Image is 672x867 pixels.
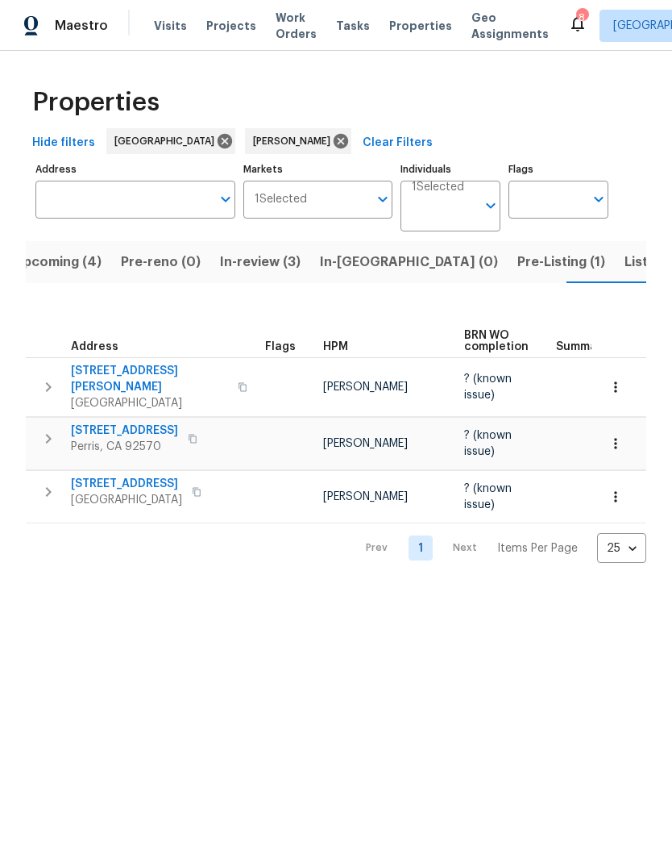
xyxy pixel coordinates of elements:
[556,341,608,352] span: Summary
[464,430,512,457] span: ? (known issue)
[363,133,433,153] span: Clear Filters
[55,18,108,34] span: Maestro
[323,341,348,352] span: HPM
[32,133,95,153] span: Hide filters
[35,165,235,174] label: Address
[597,527,646,569] div: 25
[323,438,408,449] span: [PERSON_NAME]
[14,251,102,273] span: Upcoming (4)
[356,128,439,158] button: Clear Filters
[206,18,256,34] span: Projects
[71,395,228,411] span: [GEOGRAPHIC_DATA]
[351,533,646,563] nav: Pagination Navigation
[400,165,500,174] label: Individuals
[508,165,608,174] label: Flags
[576,10,587,26] div: 8
[497,540,578,556] p: Items Per Page
[323,491,408,502] span: [PERSON_NAME]
[71,439,178,455] span: Perris, CA 92570
[517,251,605,273] span: Pre-Listing (1)
[464,483,512,511] span: ? (known issue)
[464,330,529,352] span: BRN WO completion
[26,128,102,158] button: Hide filters
[71,492,182,508] span: [GEOGRAPHIC_DATA]
[243,165,393,174] label: Markets
[412,181,464,194] span: 1 Selected
[121,251,201,273] span: Pre-reno (0)
[71,341,118,352] span: Address
[245,128,351,154] div: [PERSON_NAME]
[106,128,235,154] div: [GEOGRAPHIC_DATA]
[409,536,433,561] a: Goto page 1
[371,188,394,210] button: Open
[587,188,610,210] button: Open
[265,341,296,352] span: Flags
[253,133,337,149] span: [PERSON_NAME]
[71,423,178,439] span: [STREET_ADDRESS]
[214,188,237,210] button: Open
[336,20,370,31] span: Tasks
[389,18,452,34] span: Properties
[114,133,221,149] span: [GEOGRAPHIC_DATA]
[471,10,549,42] span: Geo Assignments
[479,194,502,217] button: Open
[276,10,317,42] span: Work Orders
[32,94,160,110] span: Properties
[154,18,187,34] span: Visits
[220,251,301,273] span: In-review (3)
[71,476,182,492] span: [STREET_ADDRESS]
[323,381,408,393] span: [PERSON_NAME]
[320,251,498,273] span: In-[GEOGRAPHIC_DATA] (0)
[464,373,512,401] span: ? (known issue)
[255,193,307,206] span: 1 Selected
[71,363,228,395] span: [STREET_ADDRESS][PERSON_NAME]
